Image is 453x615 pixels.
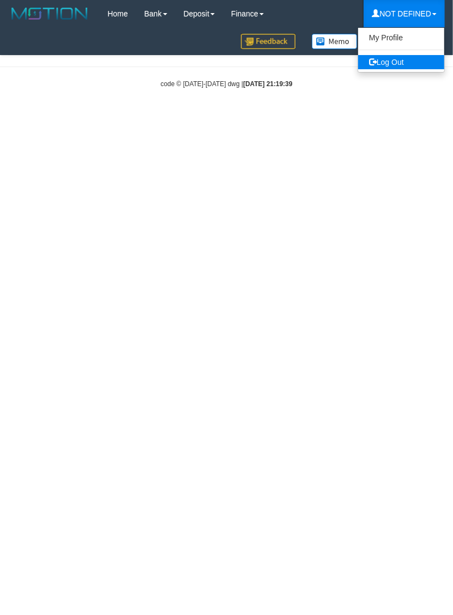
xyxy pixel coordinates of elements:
strong: [DATE] 21:19:39 [243,80,292,88]
small: code © [DATE]-[DATE] dwg | [161,80,293,88]
a: Log Out [358,55,444,69]
img: Feedback.jpg [241,34,295,49]
img: MOTION_logo.png [8,5,91,22]
img: Button%20Memo.svg [312,34,358,49]
a: My Profile [358,31,444,45]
